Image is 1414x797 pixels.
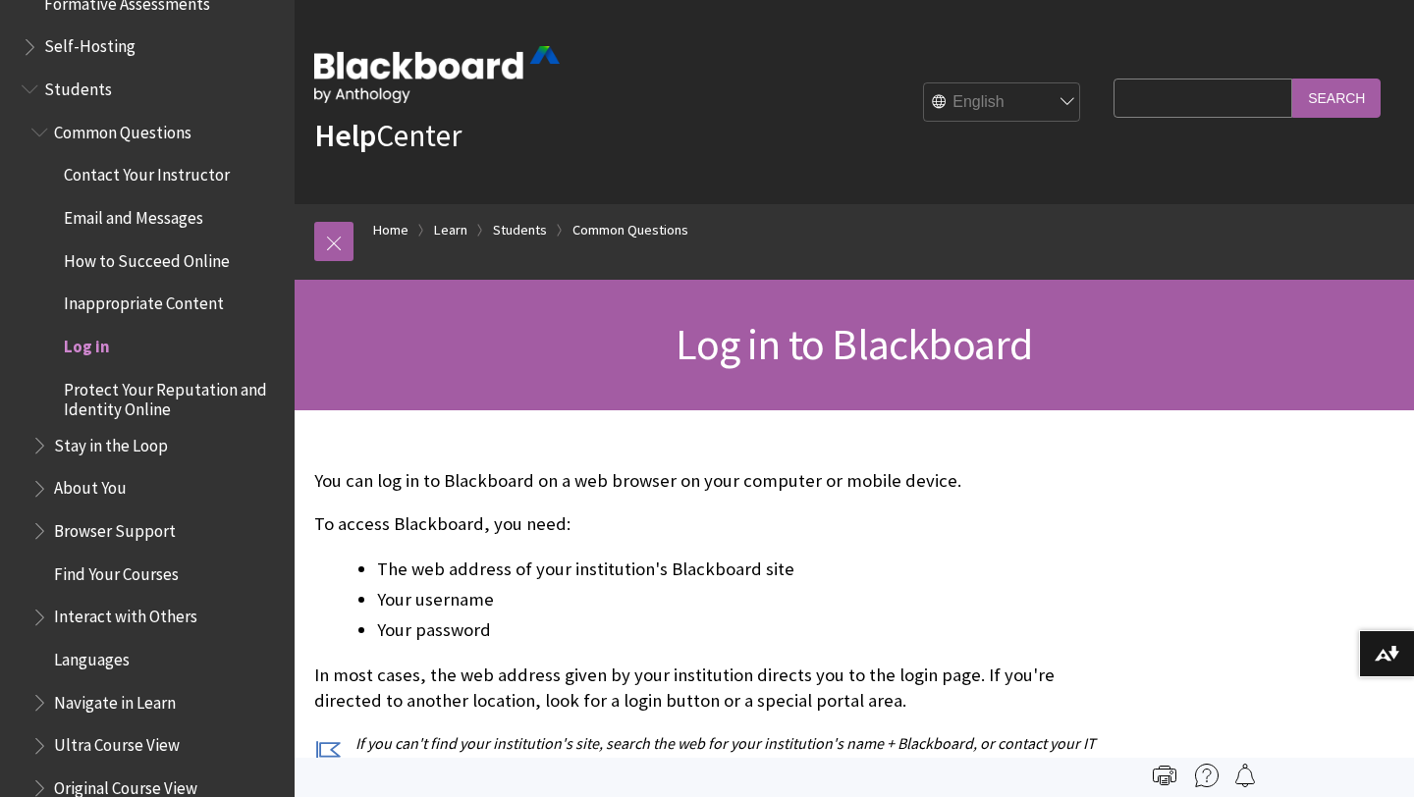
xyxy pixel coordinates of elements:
a: HelpCenter [314,116,462,155]
span: Navigate in Learn [54,686,176,713]
span: Inappropriate Content [64,288,224,314]
span: Interact with Others [54,601,197,627]
span: Contact Your Instructor [64,159,230,186]
span: Protect Your Reputation and Identity Online [64,373,281,419]
a: Common Questions [572,218,688,242]
a: Students [493,218,547,242]
span: Students [44,73,112,99]
select: Site Language Selector [924,83,1081,123]
strong: Help [314,116,376,155]
span: Email and Messages [64,201,203,228]
span: Languages [54,643,130,669]
img: More help [1195,764,1219,787]
p: If you can't find your institution's site, search the web for your institution's name + Blackboar... [314,732,1104,776]
img: Blackboard by Anthology [314,46,560,103]
li: Your password [377,616,1104,644]
span: About You [54,472,127,499]
a: Learn [434,218,467,242]
input: Search [1292,79,1381,117]
span: Common Questions [54,116,191,142]
span: Ultra Course View [54,729,180,756]
img: Print [1153,764,1176,787]
span: Self-Hosting [44,30,136,57]
li: The web address of your institution's Blackboard site [377,556,1104,583]
p: You can log in to Blackboard on a web browser on your computer or mobile device. [314,468,1104,494]
span: Stay in the Loop [54,429,168,455]
img: Follow this page [1233,764,1257,787]
span: Log in to Blackboard [676,317,1032,371]
a: Home [373,218,408,242]
span: Find Your Courses [54,558,179,584]
span: Log in [64,330,110,356]
li: Your username [377,586,1104,613]
p: To access Blackboard, you need: [314,511,1104,537]
p: In most cases, the web address given by your institution directs you to the login page. If you're... [314,663,1104,714]
span: Browser Support [54,514,176,541]
span: How to Succeed Online [64,244,230,271]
